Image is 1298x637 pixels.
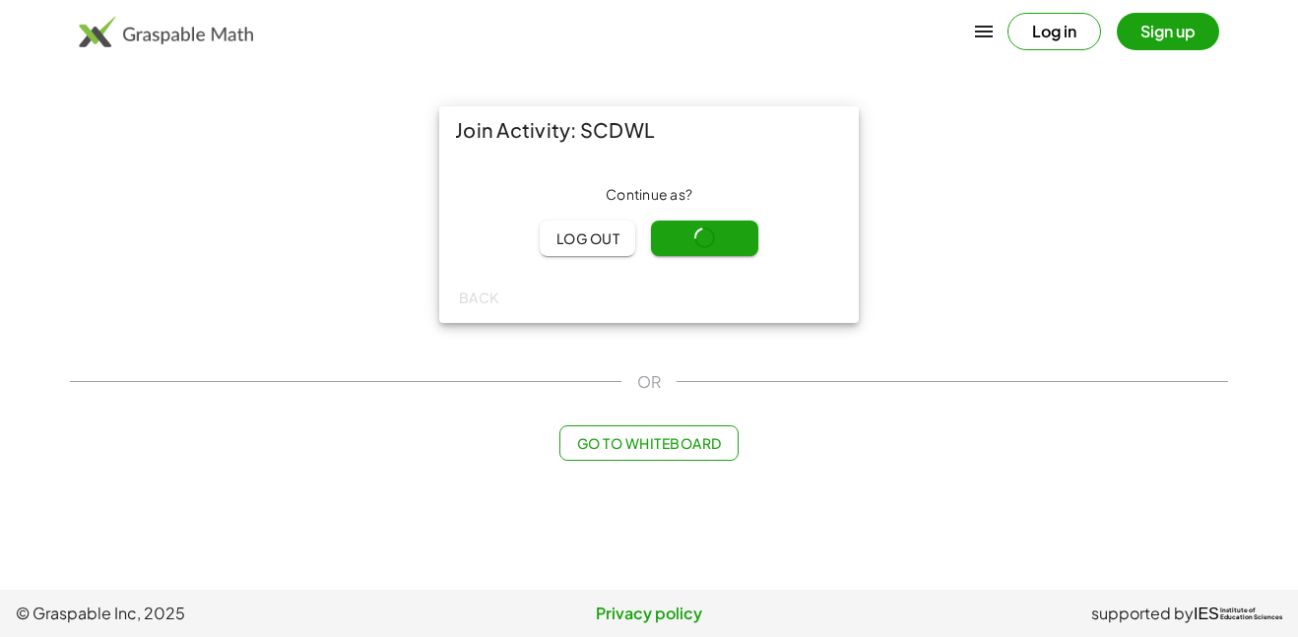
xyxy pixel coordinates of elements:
a: IESInstitute ofEducation Sciences [1194,602,1282,625]
span: IES [1194,605,1219,623]
div: Join Activity: SCDWL [439,106,859,154]
div: Continue as ? [455,185,843,205]
button: Log out [540,221,635,256]
button: Log in [1007,13,1101,50]
span: OR [637,370,661,394]
span: Go to Whiteboard [576,434,721,452]
span: supported by [1091,602,1194,625]
button: Go to Whiteboard [559,425,738,461]
button: Sign up [1117,13,1219,50]
span: © Graspable Inc, 2025 [16,602,438,625]
span: Log out [555,229,619,247]
span: Institute of Education Sciences [1220,607,1282,621]
a: Privacy policy [438,602,861,625]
